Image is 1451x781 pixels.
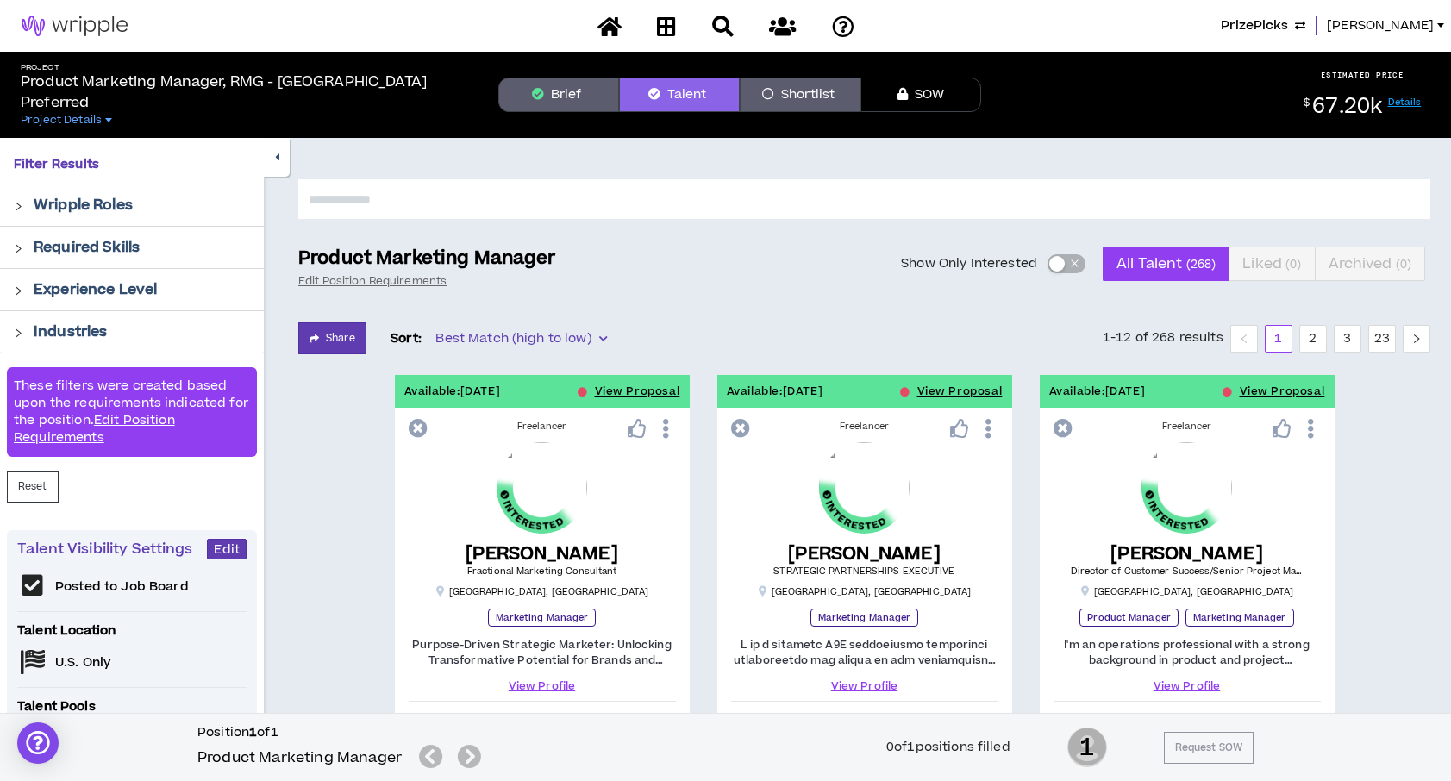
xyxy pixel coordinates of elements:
button: View Proposal [1240,375,1325,408]
p: Posted to Job Board [55,578,189,596]
small: ( 0 ) [1285,256,1301,272]
p: Purpose-Driven Strategic Marketer: Unlocking Transformative Potential for Brands and Consumers Bl... [409,637,676,668]
p: Product Marketing Manager, RMG - [GEOGRAPHIC_DATA] Preferred [21,72,471,113]
span: Archived [1329,243,1412,284]
button: SOW [860,78,981,112]
p: Marketing Manager [1185,609,1294,627]
h5: [PERSON_NAME] [466,543,618,565]
b: 1 [249,723,257,741]
p: Marketing Manager [488,609,597,627]
span: Best Match (high to low) [435,326,606,352]
button: Edit [207,539,247,559]
button: Request SOW [1164,732,1254,764]
p: Product Marketing Manager [298,247,556,271]
button: Reset [7,471,59,503]
button: right [1403,325,1430,353]
p: Filter Results [14,155,250,174]
span: right [14,286,23,296]
span: Show Only Interested [901,255,1037,272]
img: NmVlAOefb2yfV2s0WCvxIIvn8yumHZCsmObi4MBW.png [819,442,910,533]
li: Previous Page [1230,325,1258,353]
a: Details [1388,96,1422,109]
a: View Profile [409,678,676,694]
button: Share [298,322,366,354]
p: Available: [DATE] [404,384,501,400]
button: PrizePicks [1221,16,1305,35]
span: right [1411,334,1422,344]
a: 3 [1335,326,1360,352]
li: 3 [1334,325,1361,353]
p: Available: [DATE] [1049,384,1146,400]
div: Freelancer [731,420,998,434]
div: Freelancer [409,420,676,434]
li: 23 [1368,325,1396,353]
sup: $ [1304,96,1310,110]
p: L ip d sitametc A9E seddoeiusmo temporinci utlaboreetdo mag aliqua en adm veniamquisno ex ullamc ... [731,637,998,668]
p: Available: [DATE] [727,384,823,400]
p: Product Manager [1079,609,1179,627]
p: Wripple Roles [34,195,133,216]
p: I'm an operations professional with a strong background in product and project management, proces... [1054,637,1321,668]
span: 67.20k [1312,91,1382,122]
a: 2 [1300,326,1326,352]
p: Marketing Manager [810,609,919,627]
p: Sort: [391,329,422,348]
span: right [14,328,23,338]
div: Freelancer [1054,420,1321,434]
li: Next Page [1403,325,1430,353]
span: right [14,202,23,211]
a: View Profile [731,678,998,694]
span: Director of Customer Success/Senior Project Manager [1071,565,1323,578]
div: Open Intercom Messenger [17,722,59,764]
span: Project Details [21,113,102,127]
small: ( 268 ) [1186,256,1216,272]
p: Experience Level [34,279,157,300]
span: Edit [214,541,240,558]
p: ESTIMATED PRICE [1321,70,1404,80]
span: STRATEGIC PARTNERSHIPS EXECUTIVE [773,565,954,578]
button: Talent [619,78,740,112]
p: Talent Visibility Settings [17,539,207,559]
li: 2 [1299,325,1327,353]
p: [GEOGRAPHIC_DATA] , [GEOGRAPHIC_DATA] [435,585,649,598]
h5: [PERSON_NAME] [1071,543,1304,565]
h5: Product Marketing Manager [197,747,402,768]
span: left [1239,334,1249,344]
span: All Talent [1116,243,1216,284]
img: LcnqQtXvAwWn3W9yC66nUuYGeEY9P4insTbwbQMs.png [1141,442,1232,533]
li: 1 [1265,325,1292,353]
li: 1-12 of 268 results [1103,325,1223,353]
p: [GEOGRAPHIC_DATA] , [GEOGRAPHIC_DATA] [758,585,972,598]
span: PrizePicks [1221,16,1288,35]
button: Brief [498,78,619,112]
p: Required Skills [34,237,140,258]
span: 1 [1067,726,1107,769]
a: Edit Position Requirements [14,411,175,447]
button: View Proposal [595,375,680,408]
div: These filters were created based upon the requirements indicated for the position. [7,367,257,457]
a: 1 [1266,326,1292,352]
button: left [1230,325,1258,353]
p: [GEOGRAPHIC_DATA] , [GEOGRAPHIC_DATA] [1080,585,1294,598]
img: dzTz5Cm4RIpdE6mZIuEnhAWdd6BcahYojC7mlg3o.png [497,442,587,533]
button: View Proposal [917,375,1003,408]
a: 23 [1369,326,1395,352]
div: 0 of 1 positions filled [886,738,1010,757]
span: [PERSON_NAME] [1327,16,1434,35]
span: Fractional Marketing Consultant [467,565,616,578]
small: ( 0 ) [1396,256,1411,272]
p: Industries [34,322,107,342]
a: View Profile [1054,678,1321,694]
h5: [PERSON_NAME] [773,543,954,565]
button: Show Only Interested [1048,254,1085,273]
a: Edit Position Requirements [298,274,447,288]
button: Shortlist [740,78,860,112]
h5: Project [21,63,471,72]
h6: Position of 1 [197,724,488,741]
span: Liked [1242,243,1301,284]
span: right [14,244,23,253]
